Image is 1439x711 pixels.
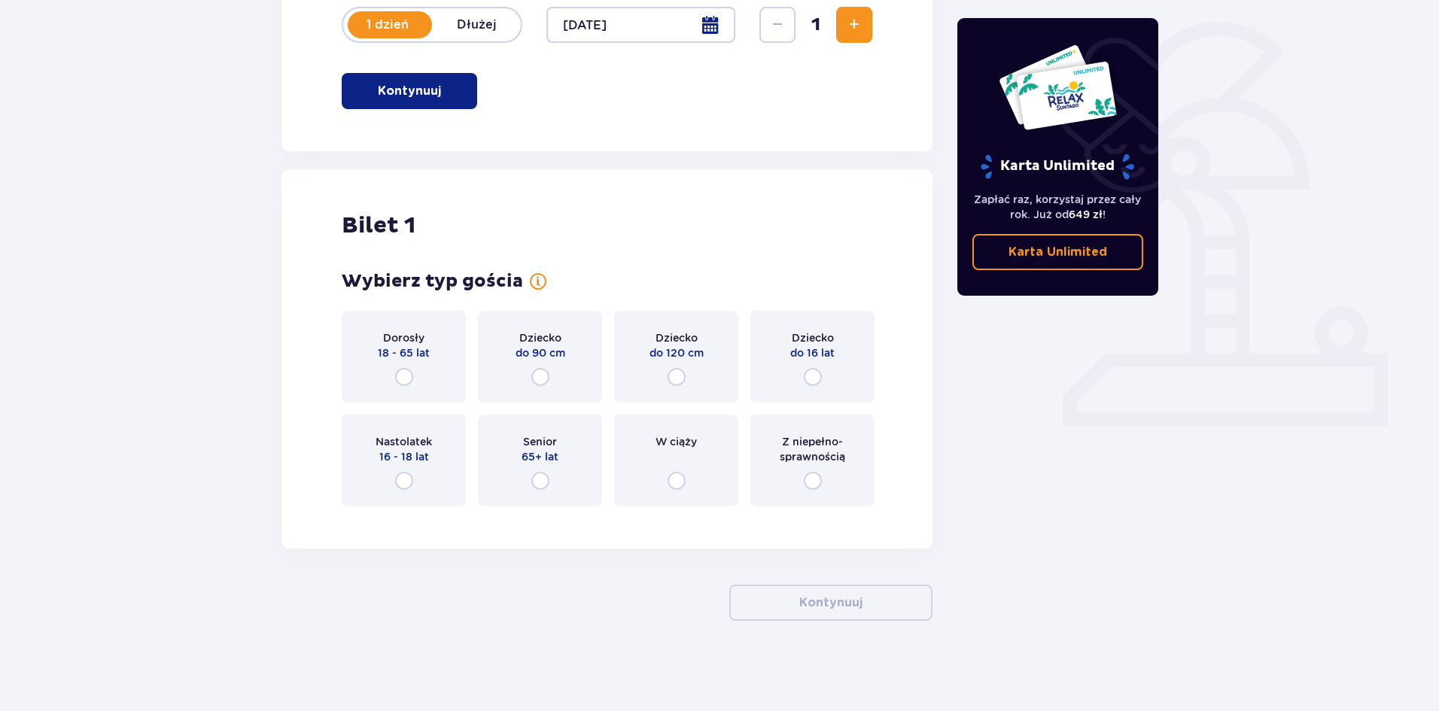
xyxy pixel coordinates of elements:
[972,192,1144,222] p: Zapłać raz, korzystaj przez cały rok. Już od !
[523,434,557,449] span: Senior
[343,17,432,33] p: 1 dzień
[516,345,565,360] span: do 90 cm
[799,594,862,611] p: Kontynuuj
[378,345,430,360] span: 18 - 65 lat
[836,7,872,43] button: Zwiększ
[998,44,1118,131] img: Dwie karty całoroczne do Suntago z napisem 'UNLIMITED RELAX', na białym tle z tropikalnymi liśćmi...
[342,73,477,109] button: Kontynuuj
[1069,208,1103,220] span: 649 zł
[792,330,834,345] span: Dziecko
[759,7,796,43] button: Zmniejsz
[650,345,704,360] span: do 120 cm
[379,449,429,464] span: 16 - 18 lat
[378,83,441,99] p: Kontynuuj
[342,211,415,240] h2: Bilet 1
[790,345,835,360] span: do 16 lat
[972,234,1144,270] a: Karta Unlimited
[342,270,523,293] h3: Wybierz typ gościa
[376,434,432,449] span: Nastolatek
[383,330,424,345] span: Dorosły
[979,153,1136,180] p: Karta Unlimited
[522,449,558,464] span: 65+ lat
[656,434,697,449] span: W ciąży
[799,14,833,36] span: 1
[432,17,521,33] p: Dłużej
[764,434,861,464] span: Z niepełno­sprawnością
[519,330,561,345] span: Dziecko
[656,330,698,345] span: Dziecko
[1009,244,1107,260] p: Karta Unlimited
[729,585,932,621] button: Kontynuuj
